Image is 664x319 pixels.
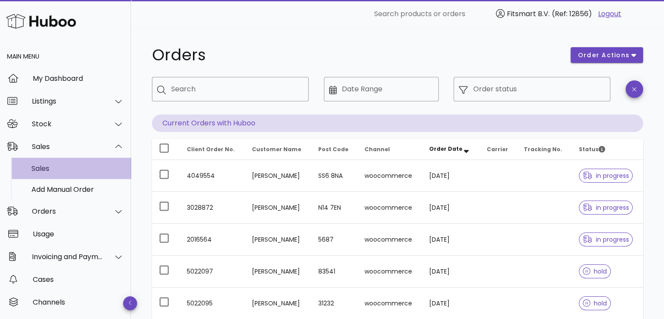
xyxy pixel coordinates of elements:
div: Sales [32,142,103,151]
span: Client Order No. [187,146,235,153]
span: in progress [583,173,629,179]
span: Post Code [318,146,348,153]
td: [PERSON_NAME] [245,192,311,224]
td: [PERSON_NAME] [245,256,311,288]
div: Listings [32,97,103,105]
td: N14 7EN [311,192,358,224]
td: 5687 [311,224,358,256]
div: Add Manual Order [31,185,124,194]
span: (Ref: 12856) [552,9,592,19]
span: hold [583,300,607,306]
td: 83541 [311,256,358,288]
td: 3028872 [180,192,245,224]
span: hold [583,268,607,274]
td: [PERSON_NAME] [245,224,311,256]
div: Orders [32,207,103,215]
span: Customer Name [252,146,301,153]
span: Status [579,146,605,153]
div: Stock [32,120,103,128]
div: Sales [31,164,124,173]
p: Current Orders with Huboo [152,114,643,132]
span: Fitsmart B.V. [507,9,550,19]
img: Huboo Logo [6,12,76,31]
td: [PERSON_NAME] [245,160,311,192]
td: woocommerce [358,160,422,192]
th: Tracking No. [517,139,572,160]
td: [DATE] [422,192,480,224]
td: SS6 8NA [311,160,358,192]
td: woocommerce [358,256,422,288]
th: Client Order No. [180,139,245,160]
div: My Dashboard [33,74,124,83]
span: Carrier [487,146,508,153]
span: Tracking No. [524,146,562,153]
span: order actions [578,51,630,60]
span: Channel [365,146,390,153]
th: Carrier [480,139,517,160]
th: Post Code [311,139,358,160]
td: 2016564 [180,224,245,256]
div: Invoicing and Payments [32,253,103,261]
div: Cases [33,275,124,284]
h1: Orders [152,47,560,63]
th: Order Date: Sorted descending. Activate to remove sorting. [422,139,480,160]
button: order actions [571,47,643,63]
td: 4049554 [180,160,245,192]
th: Customer Name [245,139,311,160]
td: [DATE] [422,160,480,192]
td: 5022097 [180,256,245,288]
td: [DATE] [422,224,480,256]
th: Status [572,139,643,160]
td: woocommerce [358,224,422,256]
span: in progress [583,236,629,243]
a: Logout [598,9,621,19]
td: [DATE] [422,256,480,288]
td: woocommerce [358,192,422,224]
span: in progress [583,205,629,211]
div: Usage [33,230,124,238]
div: Channels [33,298,124,306]
th: Channel [358,139,422,160]
span: Order Date [429,145,462,153]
